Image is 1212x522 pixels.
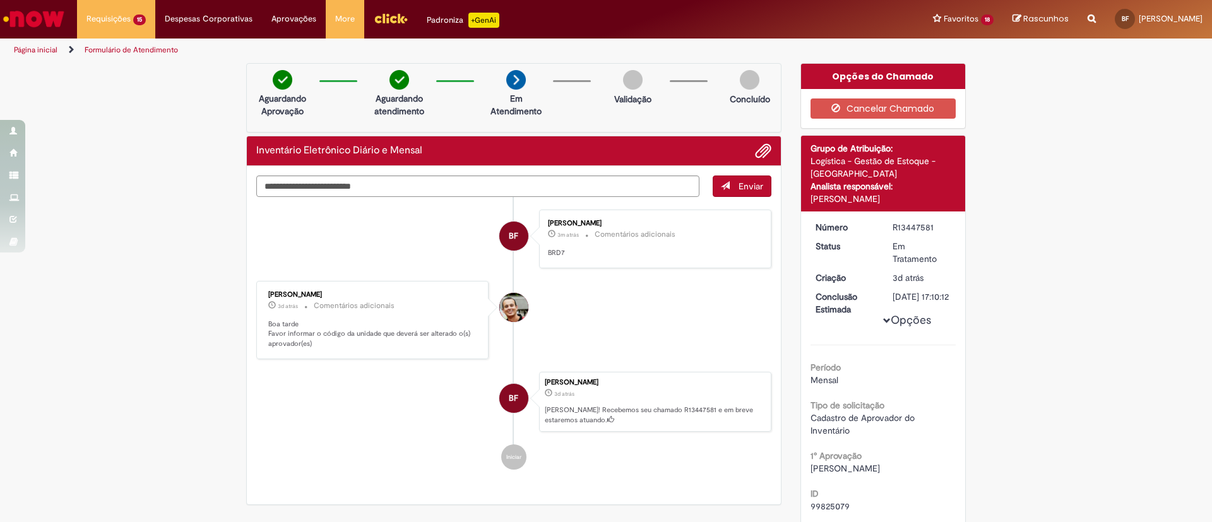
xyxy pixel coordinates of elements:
dt: Conclusão Estimada [806,290,884,316]
div: [PERSON_NAME] [545,379,764,386]
div: Beatriz Leao Soares Fagundes [499,222,528,251]
span: [PERSON_NAME] [1139,13,1203,24]
div: 26/08/2025 10:52:08 [893,271,951,284]
button: Adicionar anexos [755,143,771,159]
div: Analista responsável: [811,180,956,193]
span: Despesas Corporativas [165,13,252,25]
b: ID [811,488,819,499]
span: Cadastro de Aprovador do Inventário [811,412,917,436]
div: [PERSON_NAME] [811,193,956,205]
span: Mensal [811,374,838,386]
span: 3d atrás [893,272,924,283]
p: Aguardando Aprovação [252,92,313,117]
img: img-circle-grey.png [623,70,643,90]
div: Padroniza [427,13,499,28]
div: Grupo de Atribuição: [811,142,956,155]
p: Concluído [730,93,770,105]
p: +GenAi [468,13,499,28]
li: Beatriz Leao Soares Fagundes [256,372,771,432]
p: Aguardando atendimento [369,92,430,117]
div: R13447581 [893,221,951,234]
span: 3m atrás [557,231,579,239]
span: Rascunhos [1023,13,1069,25]
textarea: Digite sua mensagem aqui... [256,175,699,197]
time: 29/08/2025 08:36:09 [557,231,579,239]
p: Validação [614,93,651,105]
img: img-circle-grey.png [740,70,759,90]
time: 26/08/2025 10:52:08 [554,390,574,398]
b: 1° Aprovação [811,450,862,461]
time: 26/08/2025 13:42:00 [278,302,298,310]
div: Opções do Chamado [801,64,966,89]
img: click_logo_yellow_360x200.png [374,9,408,28]
span: BF [509,383,518,413]
div: Thomas Menoncello Fernandes [499,293,528,322]
span: More [335,13,355,25]
p: BRD7 [548,248,758,258]
span: [PERSON_NAME] [811,463,880,474]
img: ServiceNow [1,6,66,32]
p: [PERSON_NAME]! Recebemos seu chamado R13447581 e em breve estaremos atuando. [545,405,764,425]
dt: Criação [806,271,884,284]
a: Formulário de Atendimento [85,45,178,55]
h2: Inventário Eletrônico Diário e Mensal Histórico de tíquete [256,145,422,157]
b: Tipo de solicitação [811,400,884,411]
div: Beatriz Leao Soares Fagundes [499,384,528,413]
span: Favoritos [944,13,978,25]
ul: Trilhas de página [9,39,799,62]
span: Requisições [86,13,131,25]
small: Comentários adicionais [595,229,675,240]
button: Enviar [713,175,771,197]
ul: Histórico de tíquete [256,197,771,483]
small: Comentários adicionais [314,300,395,311]
span: Aprovações [271,13,316,25]
span: 15 [133,15,146,25]
span: 99825079 [811,501,850,512]
b: Período [811,362,841,373]
div: [PERSON_NAME] [268,291,478,299]
a: Rascunhos [1013,13,1069,25]
div: Em Tratamento [893,240,951,265]
span: Enviar [739,181,763,192]
img: arrow-next.png [506,70,526,90]
span: 18 [981,15,994,25]
span: BF [1122,15,1129,23]
dt: Status [806,240,884,252]
div: [DATE] 17:10:12 [893,290,951,303]
p: Boa tarde Favor informar o código da unidade que deverá ser alterado o(s) aprovador(es) [268,319,478,349]
span: 3d atrás [554,390,574,398]
a: Página inicial [14,45,57,55]
span: BF [509,221,518,251]
div: Logística - Gestão de Estoque - [GEOGRAPHIC_DATA] [811,155,956,180]
p: Em Atendimento [485,92,547,117]
img: check-circle-green.png [389,70,409,90]
img: check-circle-green.png [273,70,292,90]
div: [PERSON_NAME] [548,220,758,227]
span: 3d atrás [278,302,298,310]
dt: Número [806,221,884,234]
button: Cancelar Chamado [811,98,956,119]
time: 26/08/2025 10:52:08 [893,272,924,283]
